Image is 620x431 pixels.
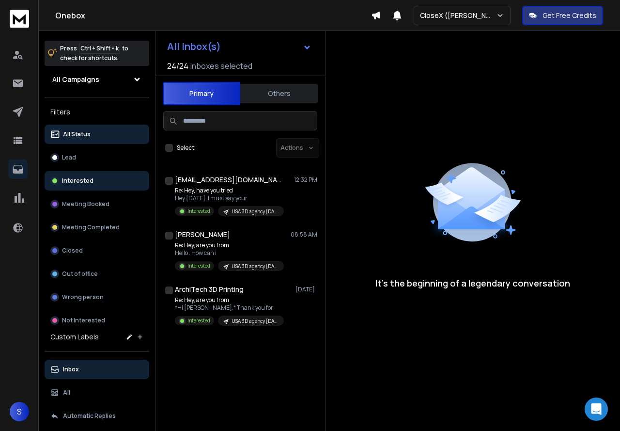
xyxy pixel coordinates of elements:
button: Automatic Replies [45,406,149,426]
button: Out of office [45,264,149,284]
button: Get Free Credits [522,6,603,25]
p: Closed [62,247,83,255]
p: All Status [63,130,91,138]
p: Re: Hey, are you from [175,241,284,249]
label: Select [177,144,194,152]
p: CloseX ([PERSON_NAME]) [420,11,496,20]
button: Closed [45,241,149,260]
button: Primary [163,82,240,105]
button: All Status [45,125,149,144]
button: Inbox [45,360,149,379]
h3: Filters [45,105,149,119]
p: [DATE] [295,286,317,293]
button: All Inbox(s) [159,37,319,56]
p: *Hi [PERSON_NAME],* Thank you for [175,304,284,312]
p: Automatic Replies [63,412,116,420]
button: Meeting Completed [45,218,149,237]
p: USA 3D agency [DATE] [232,318,278,325]
p: 08:58 AM [291,231,317,239]
p: Meeting Completed [62,223,120,231]
span: 24 / 24 [167,60,188,72]
p: Out of office [62,270,98,278]
p: Meeting Booked [62,200,109,208]
h1: [EMAIL_ADDRESS][DOMAIN_NAME] [175,175,281,185]
p: 12:32 PM [294,176,317,184]
p: Not Interested [62,317,105,324]
p: USA 3D agency [DATE] [232,263,278,270]
button: S [10,402,29,421]
h1: Onebox [55,10,371,21]
h1: [PERSON_NAME] [175,230,230,239]
button: Interested [45,171,149,191]
p: Interested [187,262,210,270]
p: Interested [62,177,93,185]
h1: All Campaigns [52,75,99,84]
p: Interested [187,317,210,324]
p: All [63,389,70,397]
button: All [45,383,149,402]
p: Wrong person [62,293,104,301]
h1: ArchiTech 3D Printing [175,285,244,294]
p: It’s the beginning of a legendary conversation [375,276,570,290]
button: Lead [45,148,149,167]
p: USA 3D agency [DATE] [232,208,278,215]
div: Open Intercom Messenger [585,398,608,421]
h3: Inboxes selected [190,60,252,72]
h1: All Inbox(s) [167,42,221,51]
p: Hello . How can i [175,249,284,257]
button: Meeting Booked [45,194,149,214]
p: Lead [62,154,76,161]
button: All Campaigns [45,70,149,89]
p: Inbox [63,366,79,373]
p: Press to check for shortcuts. [60,44,128,63]
p: Interested [187,208,210,215]
p: Hey [DATE], I must say your [175,194,284,202]
img: logo [10,10,29,28]
button: Others [240,83,318,104]
p: Re: Hey, are you from [175,296,284,304]
p: Get Free Credits [542,11,596,20]
button: Wrong person [45,287,149,307]
span: Ctrl + Shift + k [79,43,120,54]
button: Not Interested [45,311,149,330]
p: Re: Hey, have you tried [175,187,284,194]
h3: Custom Labels [50,332,99,342]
